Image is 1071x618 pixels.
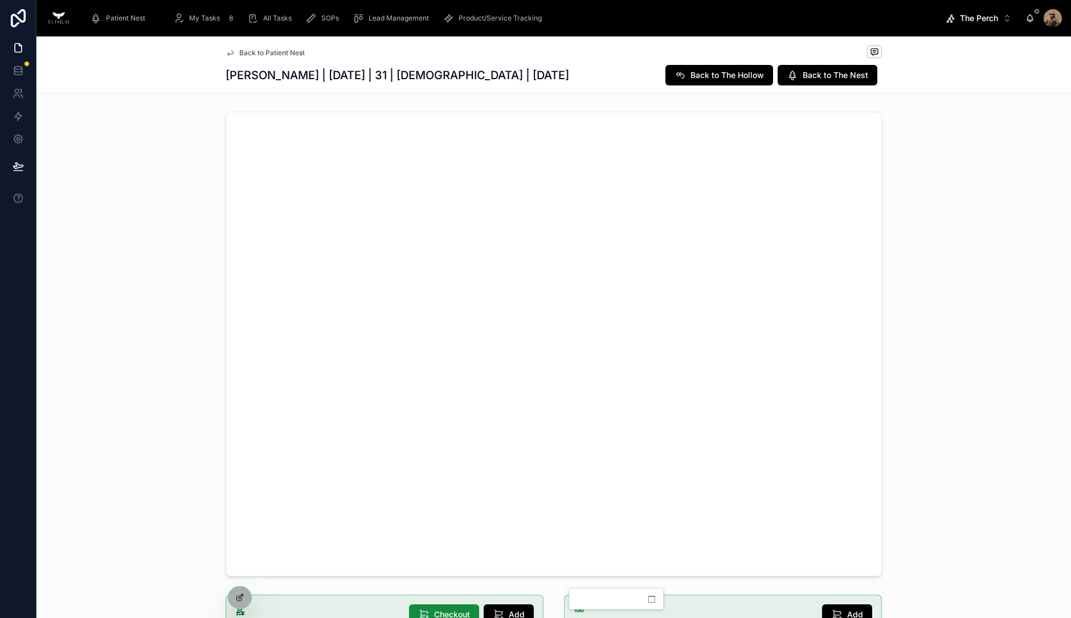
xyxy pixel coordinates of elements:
span: The Perch [960,13,998,24]
a: Back to Patient Nest [226,48,305,58]
span: Back to Patient Nest [239,48,305,58]
button: Select Button [937,8,1021,28]
a: Lead Management [349,8,437,28]
span: All Tasks [263,14,292,23]
a: My Tasks8 [170,8,242,28]
span: Back to The Nest [803,69,868,81]
a: Patient Nest [87,8,153,28]
a: Product/Service Tracking [439,8,550,28]
span: My Tasks [189,14,220,23]
h1: [PERSON_NAME] | [DATE] | 31 | [DEMOGRAPHIC_DATA] | [DATE] [226,67,569,83]
div: scrollable content [81,6,937,31]
span: Lead Management [369,14,429,23]
span: Patient Nest [106,14,145,23]
img: App logo [46,9,72,27]
button: Back to The Hollow [665,65,773,85]
a: SOPs [302,8,347,28]
a: All Tasks [244,8,300,28]
span: Product/Service Tracking [459,14,542,23]
button: Back to The Nest [778,65,877,85]
div: 8 [224,11,238,25]
span: SOPs [321,14,339,23]
span: Back to The Hollow [690,69,764,81]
